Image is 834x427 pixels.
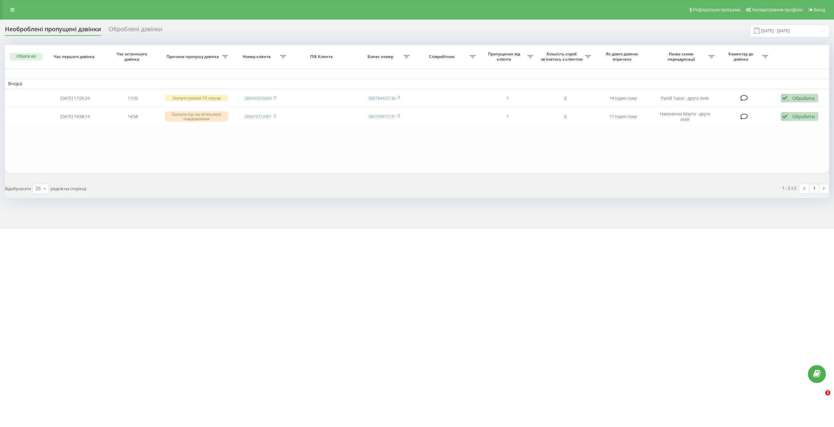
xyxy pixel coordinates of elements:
div: Скинуто під час вітального повідомлення [165,111,228,121]
a: 380676712401 [244,113,272,119]
td: 14:58 [104,107,162,126]
span: 1 [825,390,830,395]
td: 0 [537,107,594,126]
td: 0 [537,90,594,106]
div: 25 [36,185,41,192]
td: Наконечна Марта - друга лінія [652,107,718,126]
td: Рапій Тарас - друга лінія [652,90,718,106]
span: Пропущених від клієнта [482,51,527,62]
td: [DATE] 14:58:14 [46,107,104,126]
div: Необроблені пропущені дзвінки [5,26,101,36]
td: 1 [479,90,537,106]
span: Час першого дзвінка [52,54,98,59]
span: Як довго дзвінок втрачено [600,51,646,62]
span: ПІБ Клієнта [295,54,349,59]
div: 1 - 2 з 2 [782,185,796,191]
div: Скинуто раніше 10 секунд [165,95,228,101]
button: Обрати всі [10,53,42,60]
div: Оброблені дзвінки [109,26,162,36]
span: Бізнес номер [358,54,404,59]
span: Час останнього дзвінка [109,51,155,62]
span: Налаштування профілю [752,7,803,12]
span: Відображати [5,186,31,192]
td: 1 [479,107,537,126]
span: рядків на сторінці [50,186,86,192]
span: Кількість спроб зв'язатись з клієнтом [540,51,585,62]
span: Причина пропуску дзвінка [165,54,222,59]
span: Співробітник [416,54,469,59]
td: 17:05 [104,90,162,106]
td: Вчора [5,79,829,89]
a: 380734422136 [368,95,395,101]
div: Обробити [792,95,815,101]
span: Назва схеми переадресації [655,51,709,62]
a: 1 [809,184,819,193]
a: 380443375063 [244,95,272,101]
div: Обробити [792,113,815,120]
span: Реферальна програма [693,7,741,12]
td: 14 годин тому [594,90,652,106]
td: 17 годин тому [594,107,652,126]
span: Коментар до дзвінка [721,51,762,62]
span: Вихід [814,7,825,12]
iframe: Intercom live chat [812,390,827,406]
td: [DATE] 17:05:24 [46,90,104,106]
a: 380739912131 [368,113,395,119]
span: Номер клієнта [235,54,280,59]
